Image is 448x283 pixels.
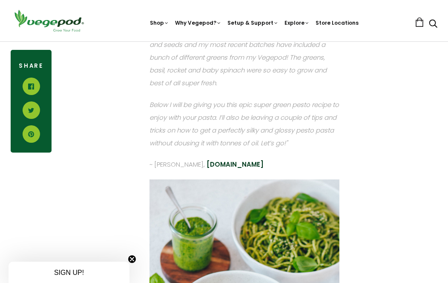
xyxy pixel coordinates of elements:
a: Explore [284,19,310,26]
em: Below I will be giving you this epic super green pesto recipe to enjoy with your pasta. I’ll also... [149,100,339,147]
button: Close teaser [128,255,136,263]
p: ~ [PERSON_NAME], [149,158,339,171]
span: SIGN UP! [54,269,84,276]
a: Why Vegepod? [175,19,221,26]
a: Setup & Support [227,19,279,26]
span: Share [19,62,43,70]
img: Vegepod [11,9,87,33]
a: Store Locations [316,19,359,26]
div: SIGN UP!Close teaser [9,262,129,283]
a: Shop [150,19,169,26]
a: Search [429,20,437,29]
a: [DOMAIN_NAME] [207,160,264,169]
em: "Ok who doesn’t love a good pesto?! It’s actually so simple to make at home and the best part is ... [149,2,339,87]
